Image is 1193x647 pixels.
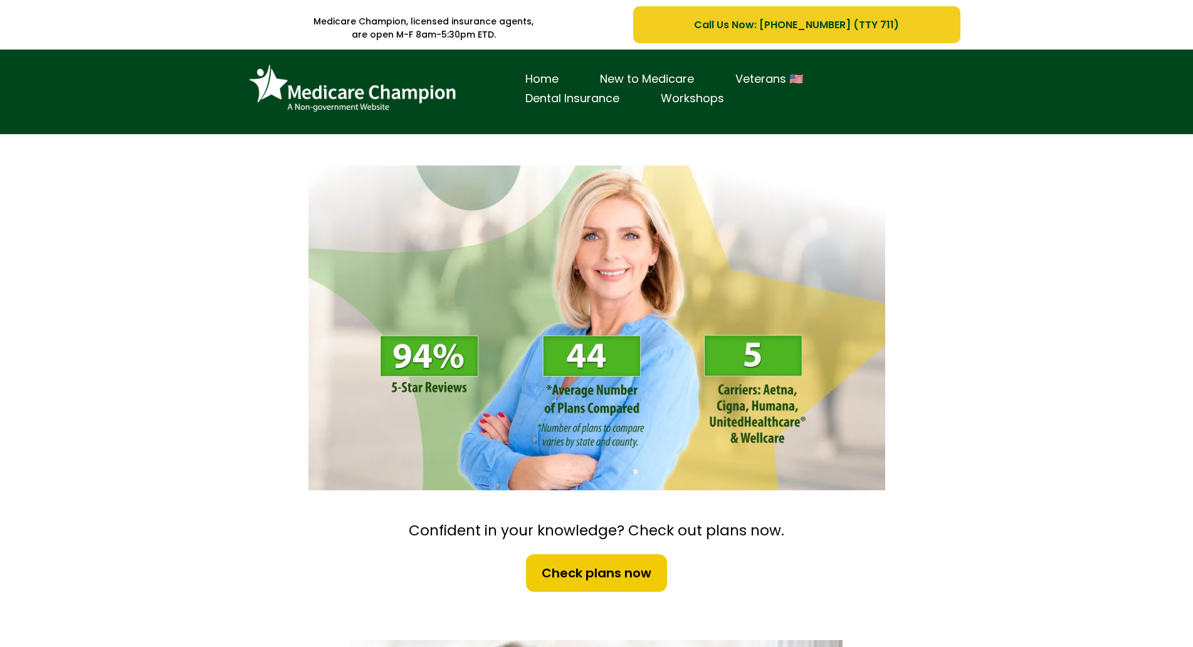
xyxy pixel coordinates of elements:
a: Check plans now [525,553,668,593]
a: Veterans 🇺🇸 [715,70,824,89]
span: Call Us Now: [PHONE_NUMBER] (TTY 711) [694,17,899,33]
a: Dental Insurance [505,89,640,108]
p: are open M-F 8am-5:30pm ETD. [233,28,615,41]
a: Workshops [640,89,745,108]
h2: Confident in your knowledge? Check out plans now. [302,522,891,540]
img: Brand Logo [243,59,462,118]
span: Check plans now [542,564,651,582]
a: Home [505,70,579,89]
p: Medicare Champion, licensed insurance agents, [233,15,615,28]
a: New to Medicare [579,70,715,89]
a: Call Us Now: 1-833-823-1990 (TTY 711) [633,6,960,43]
